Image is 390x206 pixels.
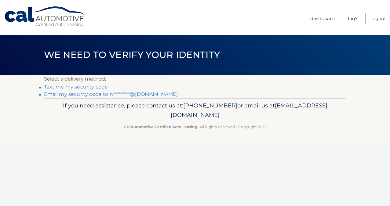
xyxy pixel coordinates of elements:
p: If you need assistance, please contact us at: or email us at [48,101,342,120]
a: Text me my security code [44,84,108,90]
a: Cal Automotive [4,6,86,28]
span: [PHONE_NUMBER] [183,102,237,109]
span: We need to verify your identity [44,49,220,60]
strong: Cal Automotive Certified Auto Leasing [124,125,197,129]
a: Logout [371,13,386,23]
a: Dashboard [310,13,335,23]
p: - All Rights Reserved - Copyright 2025 [48,124,342,130]
a: FAQ's [348,13,358,23]
a: Email my security code to n*********@[DOMAIN_NAME] [44,91,178,97]
p: Select a delivery method: [44,75,346,83]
